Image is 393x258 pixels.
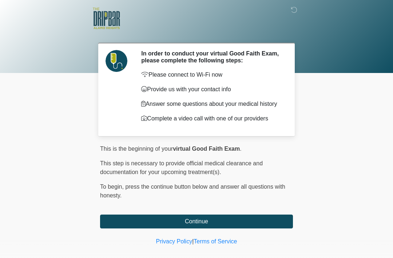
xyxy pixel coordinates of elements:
span: This is the beginning of your [100,146,173,152]
span: . [240,146,241,152]
a: Privacy Policy [156,238,192,244]
span: This step is necessary to provide official medical clearance and documentation for your upcoming ... [100,160,263,175]
p: Complete a video call with one of our providers [141,114,282,123]
button: Continue [100,215,293,228]
strong: virtual Good Faith Exam [173,146,240,152]
p: Provide us with your contact info [141,85,282,94]
span: press the continue button below and answer all questions with honesty. [100,184,285,199]
h2: In order to conduct your virtual Good Faith Exam, please complete the following steps: [141,50,282,64]
span: To begin, [100,184,125,190]
p: Please connect to Wi-Fi now [141,70,282,79]
a: | [192,238,194,244]
img: Agent Avatar [106,50,127,72]
a: Terms of Service [194,238,237,244]
p: Answer some questions about your medical history [141,100,282,108]
img: The DRIPBaR - Alamo Heights Logo [93,5,120,31]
